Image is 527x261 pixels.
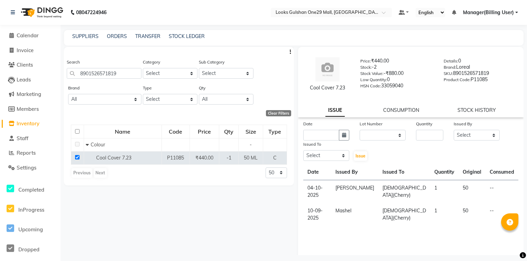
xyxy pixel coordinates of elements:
[383,107,419,113] a: CONSUMPTION
[315,57,340,81] img: avatar
[457,107,496,113] a: STOCK HISTORY
[2,164,59,172] a: Settings
[17,61,33,68] span: Clients
[17,32,39,39] span: Calendar
[416,121,432,127] label: Quantity
[378,180,430,203] td: [DEMOGRAPHIC_DATA](Cherry)
[143,59,160,65] label: Category
[263,125,286,138] div: Type
[378,164,430,180] th: Issued To
[2,105,59,113] a: Members
[266,110,291,116] div: Clear Filters
[18,226,43,233] span: Upcoming
[17,91,41,97] span: Marketing
[303,180,332,203] td: 04-10-2025
[444,76,517,86] div: P11085
[250,142,252,148] span: -
[444,70,517,79] div: 8901526571819
[303,164,332,180] th: Date
[67,59,80,65] label: Search
[18,186,44,193] span: Completed
[190,125,219,138] div: Price
[17,106,39,112] span: Members
[18,206,44,213] span: InProgress
[486,180,518,203] td: --
[360,77,387,83] label: Low Quantity:
[2,47,59,55] a: Invoice
[486,203,518,226] td: --
[2,90,59,98] a: Marketing
[17,120,39,127] span: Inventory
[459,180,486,203] td: 50
[331,180,378,203] td: [PERSON_NAME]
[355,153,366,158] span: Issue
[486,164,518,180] th: Consumed
[430,203,459,226] td: 1
[331,203,378,226] td: Mashel
[303,203,332,226] td: 10-09-2025
[303,121,313,127] label: Date
[2,149,59,157] a: Reports
[444,64,456,70] label: Brand:
[430,164,459,180] th: Quantity
[2,120,59,128] a: Inventory
[72,33,99,39] a: SUPPLIERS
[305,84,350,91] div: Cool Cover 7.23
[459,164,486,180] th: Original
[2,135,59,143] a: Staff
[135,33,160,39] a: TRANSFER
[360,70,433,79] div: -₹880.00
[17,135,28,142] span: Staff
[444,70,453,77] label: SKU:
[67,68,141,79] input: Search by product name or code
[167,155,184,161] span: P11085
[244,155,258,161] span: 50 ML
[169,33,205,39] a: STOCK LEDGER
[17,149,36,156] span: Reports
[360,83,381,89] label: HSN Code:
[459,203,486,226] td: 50
[360,70,383,77] label: Stock Value:
[360,82,433,92] div: 33059040
[2,32,59,40] a: Calendar
[273,155,277,161] span: C
[96,155,131,161] span: Cool Cover 7.23
[17,47,34,54] span: Invoice
[463,9,514,16] span: Manager(Billing User)
[360,64,372,70] label: Stock:
[17,76,31,83] span: Leads
[360,64,433,73] div: -2
[303,141,321,147] label: Issued To
[331,164,378,180] th: Issued By
[444,57,517,67] div: 0
[360,76,433,86] div: 0
[378,203,430,226] td: [DEMOGRAPHIC_DATA](Cherry)
[220,125,238,138] div: Qty
[18,246,39,253] span: Dropped
[76,3,107,22] b: 08047224946
[195,155,213,161] span: ₹440.00
[143,85,152,91] label: Type
[2,76,59,84] a: Leads
[354,151,367,161] button: Issue
[430,180,459,203] td: 1
[162,125,189,138] div: Code
[454,121,472,127] label: Issued By
[226,155,231,161] span: -1
[18,3,65,22] img: logo
[444,58,458,64] label: Details:
[2,61,59,69] a: Clients
[107,33,127,39] a: ORDERS
[325,104,345,117] a: ISSUE
[199,59,224,65] label: Sub Category
[68,85,80,91] label: Brand
[91,142,105,148] span: Colour
[239,125,262,138] div: Size
[444,64,517,73] div: Loreal
[360,121,382,127] label: Lot Number
[84,125,161,138] div: Name
[86,142,91,148] span: Collapse Row
[17,164,36,171] span: Settings
[360,57,433,67] div: ₹440.00
[444,77,471,83] label: Product Code:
